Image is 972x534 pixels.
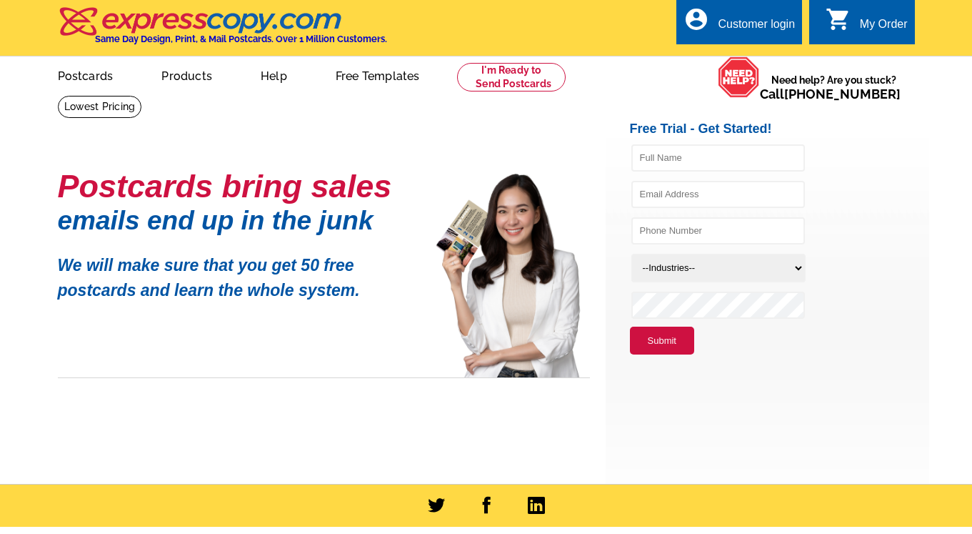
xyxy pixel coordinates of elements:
[760,73,908,102] span: Need help? Are you stuck?
[630,122,929,137] h2: Free Trial - Get Started!
[631,217,805,244] input: Phone Number
[718,56,760,98] img: help
[860,18,908,38] div: My Order
[683,6,709,32] i: account_circle
[826,6,851,32] i: shopping_cart
[139,58,235,92] a: Products
[95,34,387,44] h4: Same Day Design, Print, & Mail Postcards. Over 1 Million Customers.
[760,86,901,102] span: Call
[58,174,415,199] h1: Postcards bring sales
[826,16,908,34] a: shopping_cart My Order
[313,58,443,92] a: Free Templates
[58,213,415,228] h1: emails end up in the junk
[58,17,387,44] a: Same Day Design, Print, & Mail Postcards. Over 1 Million Customers.
[631,181,805,208] input: Email Address
[718,18,795,38] div: Customer login
[58,242,415,302] p: We will make sure that you get 50 free postcards and learn the whole system.
[630,327,694,355] button: Submit
[784,86,901,102] a: [PHONE_NUMBER]
[35,58,136,92] a: Postcards
[631,144,805,172] input: Full Name
[238,58,310,92] a: Help
[683,16,795,34] a: account_circle Customer login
